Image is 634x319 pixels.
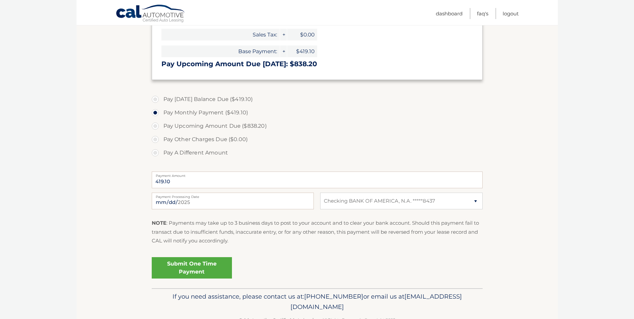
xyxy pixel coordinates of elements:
[152,172,483,188] input: Payment Amount
[161,45,280,57] span: Base Payment:
[280,45,287,57] span: +
[116,4,186,24] a: Cal Automotive
[503,8,519,19] a: Logout
[152,119,483,133] label: Pay Upcoming Amount Due ($838.20)
[287,29,317,40] span: $0.00
[152,133,483,146] label: Pay Other Charges Due ($0.00)
[156,291,478,313] p: If you need assistance, please contact us at: or email us at
[152,106,483,119] label: Pay Monthly Payment ($419.10)
[152,93,483,106] label: Pay [DATE] Balance Due ($419.10)
[152,172,483,177] label: Payment Amount
[161,60,473,68] h3: Pay Upcoming Amount Due [DATE]: $838.20
[287,45,317,57] span: $419.10
[152,220,166,226] strong: NOTE
[436,8,463,19] a: Dashboard
[152,193,314,198] label: Payment Processing Date
[304,293,363,300] span: [PHONE_NUMBER]
[477,8,488,19] a: FAQ's
[161,29,280,40] span: Sales Tax:
[152,219,483,245] p: : Payments may take up to 3 business days to post to your account and to clear your bank account....
[280,29,287,40] span: +
[152,257,232,279] a: Submit One Time Payment
[152,146,483,159] label: Pay A Different Amount
[152,193,314,209] input: Payment Date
